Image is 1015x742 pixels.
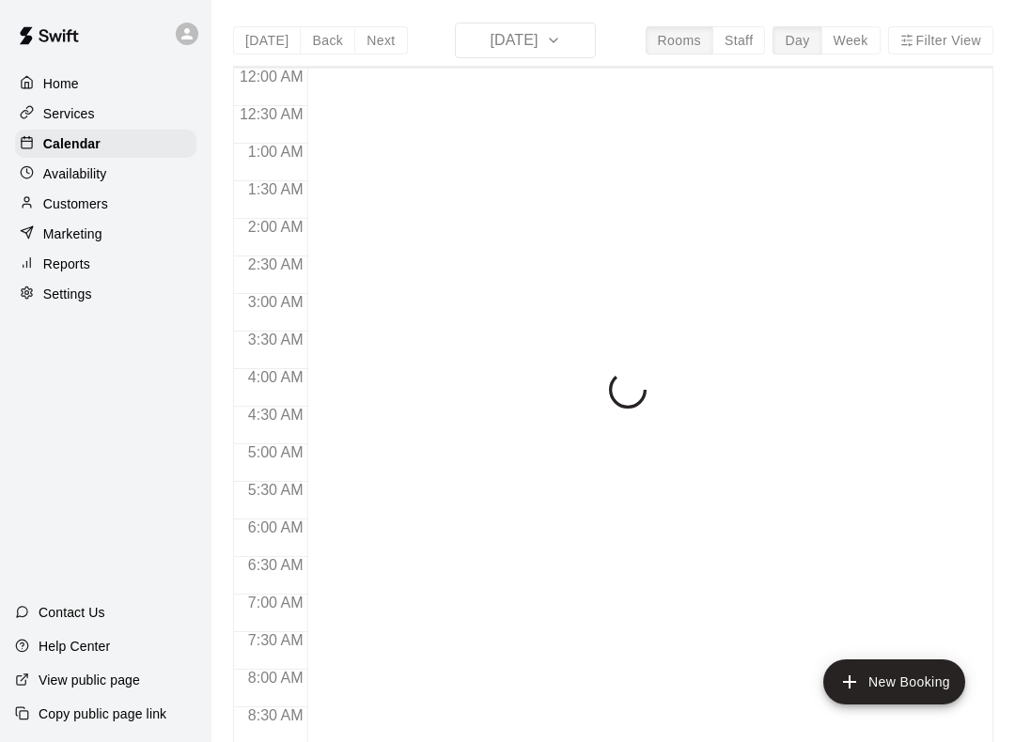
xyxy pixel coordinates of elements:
[243,332,308,348] span: 3:30 AM
[39,704,166,723] p: Copy public page link
[43,224,102,243] p: Marketing
[39,637,110,656] p: Help Center
[15,100,196,128] a: Services
[823,659,965,704] button: add
[235,69,308,85] span: 12:00 AM
[243,670,308,686] span: 8:00 AM
[43,194,108,213] p: Customers
[243,407,308,423] span: 4:30 AM
[243,444,308,460] span: 5:00 AM
[15,130,196,158] a: Calendar
[15,220,196,248] a: Marketing
[15,160,196,188] a: Availability
[15,190,196,218] a: Customers
[43,134,101,153] p: Calendar
[43,104,95,123] p: Services
[243,181,308,197] span: 1:30 AM
[243,632,308,648] span: 7:30 AM
[243,707,308,723] span: 8:30 AM
[15,70,196,98] a: Home
[43,255,90,273] p: Reports
[243,219,308,235] span: 2:00 AM
[243,482,308,498] span: 5:30 AM
[243,294,308,310] span: 3:00 AM
[15,280,196,308] a: Settings
[43,285,92,303] p: Settings
[15,250,196,278] a: Reports
[243,256,308,272] span: 2:30 AM
[235,106,308,122] span: 12:30 AM
[243,144,308,160] span: 1:00 AM
[39,671,140,689] p: View public page
[43,74,79,93] p: Home
[43,164,107,183] p: Availability
[243,369,308,385] span: 4:00 AM
[243,519,308,535] span: 6:00 AM
[243,557,308,573] span: 6:30 AM
[39,603,105,622] p: Contact Us
[243,595,308,611] span: 7:00 AM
